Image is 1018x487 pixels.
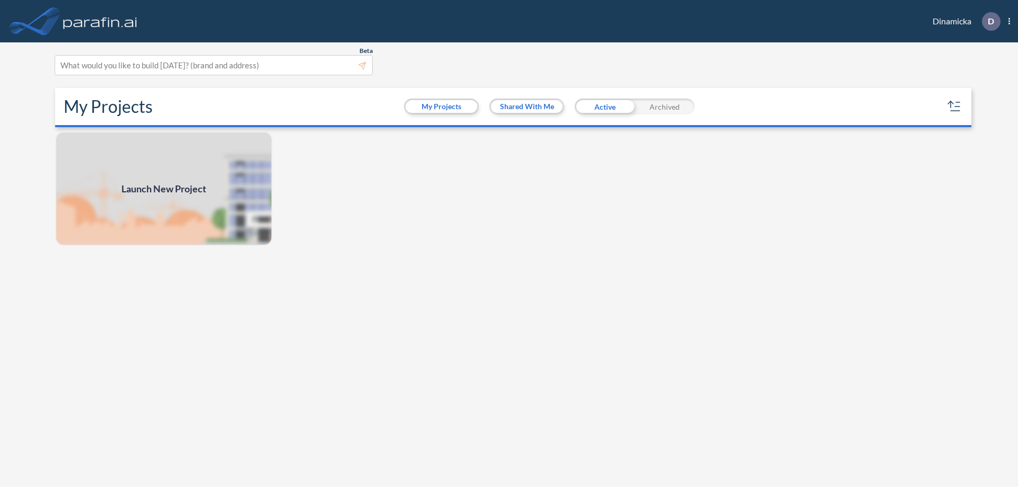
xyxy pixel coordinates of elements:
[61,11,139,32] img: logo
[917,12,1010,31] div: Dinamicka
[988,16,994,26] p: D
[64,96,153,117] h2: My Projects
[635,99,695,114] div: Archived
[575,99,635,114] div: Active
[946,98,963,115] button: sort
[406,100,477,113] button: My Projects
[491,100,563,113] button: Shared With Me
[359,47,373,55] span: Beta
[55,131,273,246] img: add
[55,131,273,246] a: Launch New Project
[121,182,206,196] span: Launch New Project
